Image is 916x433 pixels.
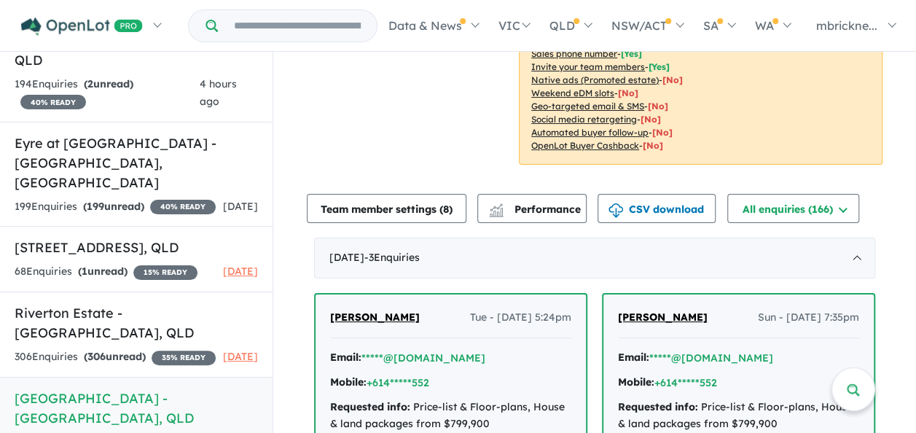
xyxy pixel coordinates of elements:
span: Tue - [DATE] 5:24pm [470,309,571,327]
strong: Email: [618,351,649,364]
span: [No] [618,87,638,98]
span: mbrickne... [816,18,877,33]
img: line-chart.svg [490,203,503,211]
span: Performance [491,203,581,216]
strong: Requested info: [330,400,410,413]
span: 40 % READY [150,200,216,214]
span: [DATE] [223,200,258,213]
img: download icon [608,203,623,218]
u: Automated buyer follow-up [531,127,649,138]
span: 15 % READY [133,265,197,280]
div: 68 Enquir ies [15,263,197,281]
span: 8 [443,203,449,216]
button: All enquiries (166) [727,194,859,223]
div: [DATE] [314,238,875,278]
strong: Email: [330,351,361,364]
h5: [STREET_ADDRESS] , QLD [15,238,258,257]
span: [PERSON_NAME] [618,311,708,324]
span: 2 [87,77,93,90]
input: Try estate name, suburb, builder or developer [221,10,374,42]
u: Weekend eDM slots [531,87,614,98]
div: 199 Enquir ies [15,198,216,216]
span: [No] [641,114,661,125]
button: Team member settings (8) [307,194,466,223]
span: [PERSON_NAME] [330,311,420,324]
span: 40 % READY [20,95,86,109]
strong: Requested info: [618,400,698,413]
span: 1 [82,265,87,278]
span: [No] [648,101,668,112]
span: [ Yes ] [649,61,670,72]
span: - 3 Enquir ies [364,251,420,264]
u: OpenLot Buyer Cashback [531,140,639,151]
button: Performance [477,194,587,223]
button: CSV download [598,194,716,223]
div: 306 Enquir ies [15,348,216,366]
span: 306 [87,350,106,363]
div: 194 Enquir ies [15,76,200,111]
span: [No] [643,140,663,151]
strong: ( unread) [78,265,128,278]
u: Geo-targeted email & SMS [531,101,644,112]
a: [PERSON_NAME] [618,309,708,327]
h5: [GEOGRAPHIC_DATA] - [GEOGRAPHIC_DATA] , QLD [15,389,258,428]
span: [ Yes ] [621,48,642,59]
span: [No] [652,127,673,138]
img: Openlot PRO Logo White [21,17,143,36]
strong: ( unread) [84,350,146,363]
span: 199 [87,200,104,213]
u: Social media retargeting [531,114,637,125]
u: Invite your team members [531,61,645,72]
span: 4 hours ago [200,77,237,108]
span: [No] [662,74,683,85]
a: [PERSON_NAME] [330,309,420,327]
strong: ( unread) [84,77,133,90]
u: Native ads (Promoted estate) [531,74,659,85]
img: bar-chart.svg [489,208,504,217]
span: [DATE] [223,265,258,278]
h5: Riverton Estate - [GEOGRAPHIC_DATA] , QLD [15,303,258,343]
span: [DATE] [223,350,258,363]
strong: ( unread) [83,200,144,213]
span: 35 % READY [152,351,216,365]
span: Sun - [DATE] 7:35pm [758,309,859,327]
u: Sales phone number [531,48,617,59]
strong: Mobile: [618,375,654,389]
h5: Eyre at [GEOGRAPHIC_DATA] - [GEOGRAPHIC_DATA] , [GEOGRAPHIC_DATA] [15,133,258,192]
strong: Mobile: [330,375,367,389]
